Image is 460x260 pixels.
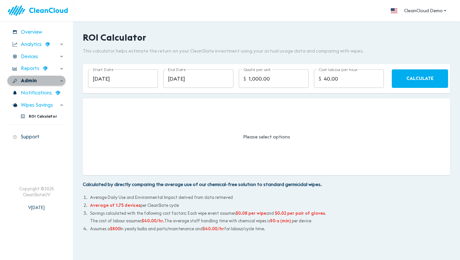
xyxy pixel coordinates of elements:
[28,198,45,210] div: V [DATE]
[90,218,450,224] p: The cost of labour assumes The average staff handling time with chemical wipes is per device
[21,133,39,141] span: Support
[29,114,57,119] span: ROI Calculator
[7,51,66,62] div: Devices
[392,69,448,88] button: Calculate
[21,65,39,72] span: Reports
[43,66,48,71] img: wD3W5TX8dC78QAAAABJRU5ErkJggg==
[243,75,246,83] p: $
[90,202,450,208] p: per CleanSlate cycle
[203,226,224,231] span: $ 40.00 /hr
[90,210,450,216] p: Savings calculated with the following cost factors: Each wipe event assumes and .
[387,3,401,18] button: more
[142,218,164,223] span: $ 40.00 /hr.
[7,75,66,87] div: Admin
[7,26,66,38] div: Overview
[7,63,66,74] div: Reports
[55,91,60,95] img: wD3W5TX8dC78QAAAABJRU5ErkJggg==
[90,203,140,208] span: Average of 1.75 devices
[83,48,450,54] p: This calculator helps estimate the return on your CleanSlate investment using your actual usage d...
[270,218,291,223] span: 90-s (min)
[7,131,66,143] div: Support
[21,28,42,36] span: Overview
[21,77,37,85] span: Admin
[7,87,66,99] div: Notifications
[83,181,450,188] h4: Calculated by directly comparing the average use of our chemical-free solution to standard germic...
[21,41,42,48] span: Analytics
[236,210,266,216] span: $0.08 per wipe
[21,53,38,60] span: Devices
[83,32,146,43] h2: ROI Calculator
[90,194,450,200] p: Average Daily Use and Environmental Impact derived from data retrieved
[19,186,54,198] div: Copyright © 2025 CleanSlateUV
[110,226,120,231] span: $800
[7,39,66,50] div: Analytics
[404,7,447,15] span: CleanCloud Demo
[401,5,450,17] button: CleanCloud Demo
[275,210,325,216] span: $0.02 per pair of gloves
[243,133,290,140] span: Please select options
[391,8,397,13] img: flag_us.eb7bbaae.svg
[7,99,66,111] div: Wipes Savings
[90,226,450,232] p: Assumes a In yearly bulbs and parts/maintenance and for labour/cycle time.
[21,101,53,109] span: Wipes Savings
[21,89,52,97] span: Notifications
[7,112,66,121] div: ROI Calculator
[399,74,441,83] span: Calculate
[7,1,73,20] img: logo.83bc1f05.svg
[45,42,50,47] img: wD3W5TX8dC78QAAAABJRU5ErkJggg==
[319,75,321,83] p: $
